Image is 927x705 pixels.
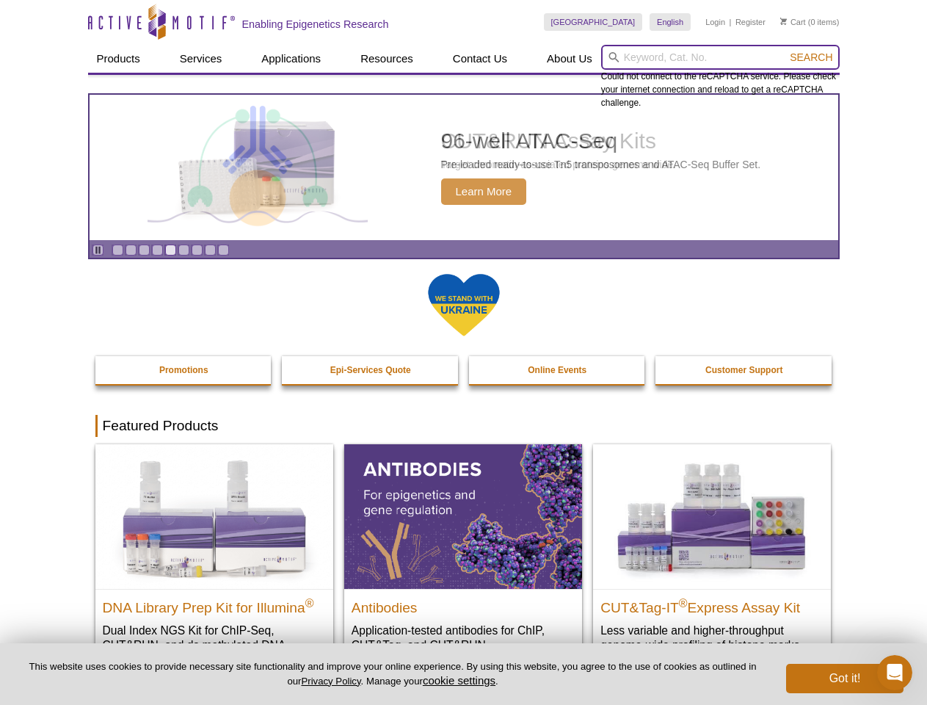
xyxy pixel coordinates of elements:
[282,356,459,384] a: Epi-Services Quote
[90,95,838,240] a: Active Motif Kit photo 96-well ATAC-Seq Pre-loaded ready-to-use Tn5 transposomes and ATAC-Seq Buf...
[679,596,688,609] sup: ®
[218,245,229,256] a: Go to slide 9
[112,245,123,256] a: Go to slide 1
[103,623,326,668] p: Dual Index NGS Kit for ChIP-Seq, CUT&RUN, and ds methylated DNA assays.
[593,444,831,667] a: CUT&Tag-IT® Express Assay Kit CUT&Tag-IT®Express Assay Kit Less variable and higher-throughput ge...
[165,245,176,256] a: Go to slide 5
[88,45,149,73] a: Products
[23,660,762,688] p: This website uses cookies to provide necessary site functionality and improve your online experie...
[352,623,575,653] p: Application-tested antibodies for ChIP, CUT&Tag, and CUT&RUN.
[90,95,838,240] article: 96-well ATAC-Seq
[103,593,326,615] h2: DNA Library Prep Kit for Illumina
[730,13,732,31] li: |
[785,51,837,64] button: Search
[423,674,495,687] button: cookie settings
[159,365,208,375] strong: Promotions
[650,13,691,31] a: English
[593,444,831,588] img: CUT&Tag-IT® Express Assay Kit
[600,623,824,653] p: Less variable and higher-throughput genome-wide profiling of histone marks​.
[352,593,575,615] h2: Antibodies
[344,444,582,588] img: All Antibodies
[528,365,586,375] strong: Online Events
[95,444,333,588] img: DNA Library Prep Kit for Illumina
[441,178,527,205] span: Learn More
[705,17,725,27] a: Login
[600,593,824,615] h2: CUT&Tag-IT Express Assay Kit
[205,245,216,256] a: Go to slide 8
[786,664,904,693] button: Got it!
[601,45,840,70] input: Keyword, Cat. No.
[780,17,806,27] a: Cart
[126,245,137,256] a: Go to slide 2
[305,596,314,609] sup: ®
[330,365,411,375] strong: Epi-Services Quote
[92,245,103,256] a: Toggle autoplay
[344,444,582,667] a: All Antibodies Antibodies Application-tested antibodies for ChIP, CUT&Tag, and CUT&RUN.
[242,18,389,31] h2: Enabling Epigenetics Research
[95,415,832,437] h2: Featured Products
[441,158,761,171] p: Pre-loaded ready-to-use Tn5 transposomes and ATAC-Seq Buffer Set.
[601,45,840,109] div: Could not connect to the reCAPTCHA service. Please check your internet connection and reload to g...
[469,356,647,384] a: Online Events
[152,245,163,256] a: Go to slide 4
[352,45,422,73] a: Resources
[877,655,912,690] iframe: Intercom live chat
[171,45,231,73] a: Services
[538,45,601,73] a: About Us
[95,444,333,681] a: DNA Library Prep Kit for Illumina DNA Library Prep Kit for Illumina® Dual Index NGS Kit for ChIP-...
[780,18,787,25] img: Your Cart
[790,51,832,63] span: Search
[252,45,330,73] a: Applications
[139,245,150,256] a: Go to slide 3
[444,45,516,73] a: Contact Us
[441,130,761,152] h2: 96-well ATAC-Seq
[192,245,203,256] a: Go to slide 7
[544,13,643,31] a: [GEOGRAPHIC_DATA]
[95,356,273,384] a: Promotions
[427,272,501,338] img: We Stand With Ukraine
[178,245,189,256] a: Go to slide 6
[780,13,840,31] li: (0 items)
[655,356,833,384] a: Customer Support
[301,676,360,687] a: Privacy Policy
[166,112,349,223] img: Active Motif Kit photo
[735,17,766,27] a: Register
[705,365,782,375] strong: Customer Support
